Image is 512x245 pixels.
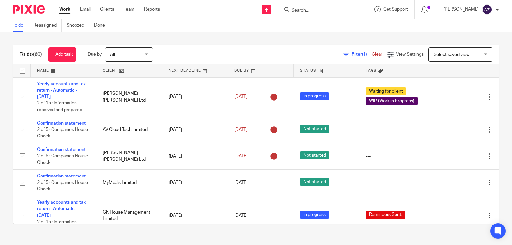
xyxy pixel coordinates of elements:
[13,5,45,14] img: Pixie
[37,121,86,126] a: Confirmation statement
[94,19,110,32] a: Done
[444,6,479,12] p: [PERSON_NAME]
[37,82,86,99] a: Yearly accounts and tax return - Automatic - [DATE]
[96,143,162,169] td: [PERSON_NAME] [PERSON_NAME] Ltd
[124,6,134,12] a: Team
[366,211,405,219] span: Reminders Sent.
[37,154,88,165] span: 2 of 5 · Companies House Check
[291,8,348,13] input: Search
[234,94,248,99] span: [DATE]
[383,7,408,12] span: Get Support
[366,153,427,159] div: ---
[366,179,427,186] div: ---
[96,169,162,196] td: MyMeals Limited
[234,213,248,218] span: [DATE]
[300,178,329,186] span: Not started
[37,147,86,152] a: Confirmation statement
[144,6,160,12] a: Reports
[162,77,228,117] td: [DATE]
[162,117,228,143] td: [DATE]
[434,53,469,57] span: Select saved view
[234,180,248,185] span: [DATE]
[100,6,114,12] a: Clients
[37,127,88,139] span: 2 of 5 · Companies House Check
[162,196,228,235] td: [DATE]
[37,174,86,178] a: Confirmation statement
[20,51,42,58] h1: To do
[162,143,228,169] td: [DATE]
[482,4,492,15] img: svg%3E
[67,19,89,32] a: Snoozed
[96,117,162,143] td: AV Cloud Tech Limited
[13,19,28,32] a: To do
[366,69,377,72] span: Tags
[234,154,248,159] span: [DATE]
[362,52,367,57] span: (1)
[110,53,115,57] span: All
[300,211,329,219] span: In progress
[33,19,62,32] a: Reassigned
[59,6,70,12] a: Work
[366,127,427,133] div: ---
[96,196,162,235] td: GK House Management Limited
[48,47,76,62] a: + Add task
[300,92,329,100] span: In progress
[366,97,418,105] span: WIP (Work in Progress)
[396,52,424,57] span: View Settings
[352,52,372,57] span: Filter
[162,169,228,196] td: [DATE]
[33,52,42,57] span: (60)
[37,180,88,192] span: 2 of 5 · Companies House Check
[300,151,329,159] span: Not started
[234,127,248,132] span: [DATE]
[366,87,406,95] span: Waiting for client
[96,77,162,117] td: [PERSON_NAME] [PERSON_NAME] Ltd
[300,125,329,133] span: Not started
[80,6,91,12] a: Email
[37,101,82,112] span: 2 of 15 · Information received and prepared
[37,200,86,218] a: Yearly accounts and tax return - Automatic - [DATE]
[37,220,82,231] span: 2 of 15 · Information received and prepared
[372,52,382,57] a: Clear
[88,51,102,58] p: Due by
